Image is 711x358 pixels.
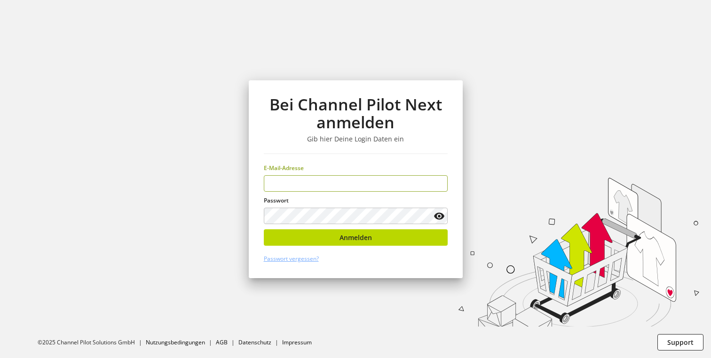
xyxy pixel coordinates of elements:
[264,255,319,263] a: Passwort vergessen?
[216,338,228,346] a: AGB
[264,196,289,204] span: Passwort
[146,338,205,346] a: Nutzungsbedingungen
[432,178,443,189] keeper-lock: Open Keeper Popup
[264,229,448,246] button: Anmelden
[264,95,448,132] h1: Bei Channel Pilot Next anmelden
[340,233,372,242] span: Anmelden
[264,135,448,143] h3: Gib hier Deine Login Daten ein
[264,164,304,172] span: E-Mail-Adresse
[657,334,703,350] button: Support
[238,338,271,346] a: Datenschutz
[38,338,146,347] li: ©2025 Channel Pilot Solutions GmbH
[282,338,312,346] a: Impressum
[667,337,694,347] span: Support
